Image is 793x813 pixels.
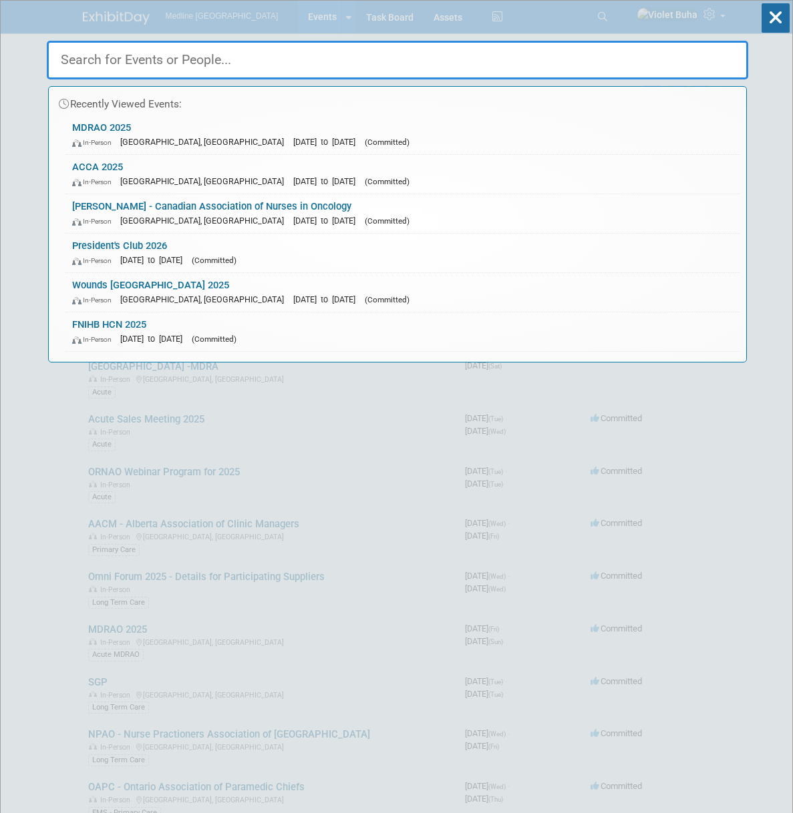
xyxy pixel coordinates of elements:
[72,335,118,344] span: In-Person
[293,294,362,304] span: [DATE] to [DATE]
[55,87,740,115] div: Recently Viewed Events:
[120,137,291,147] span: [GEOGRAPHIC_DATA], [GEOGRAPHIC_DATA]
[365,177,410,186] span: (Committed)
[120,176,291,186] span: [GEOGRAPHIC_DATA], [GEOGRAPHIC_DATA]
[72,178,118,186] span: In-Person
[72,256,118,265] span: In-Person
[65,234,740,272] a: President's Club 2026 In-Person [DATE] to [DATE] (Committed)
[293,137,362,147] span: [DATE] to [DATE]
[120,294,291,304] span: [GEOGRAPHIC_DATA], [GEOGRAPHIC_DATA]
[293,216,362,226] span: [DATE] to [DATE]
[65,273,740,312] a: Wounds [GEOGRAPHIC_DATA] 2025 In-Person [GEOGRAPHIC_DATA], [GEOGRAPHIC_DATA] [DATE] to [DATE] (Co...
[192,256,236,265] span: (Committed)
[72,296,118,304] span: In-Person
[120,216,291,226] span: [GEOGRAPHIC_DATA], [GEOGRAPHIC_DATA]
[192,334,236,344] span: (Committed)
[65,194,740,233] a: [PERSON_NAME] - Canadian Association of Nurses in Oncology In-Person [GEOGRAPHIC_DATA], [GEOGRAPH...
[120,255,189,265] span: [DATE] to [DATE]
[72,217,118,226] span: In-Person
[120,334,189,344] span: [DATE] to [DATE]
[65,115,740,154] a: MDRAO 2025 In-Person [GEOGRAPHIC_DATA], [GEOGRAPHIC_DATA] [DATE] to [DATE] (Committed)
[47,41,748,79] input: Search for Events or People...
[293,176,362,186] span: [DATE] to [DATE]
[365,216,410,226] span: (Committed)
[72,138,118,147] span: In-Person
[365,138,410,147] span: (Committed)
[365,295,410,304] span: (Committed)
[65,155,740,194] a: ACCA 2025 In-Person [GEOGRAPHIC_DATA], [GEOGRAPHIC_DATA] [DATE] to [DATE] (Committed)
[65,312,740,351] a: FNIHB HCN 2025 In-Person [DATE] to [DATE] (Committed)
